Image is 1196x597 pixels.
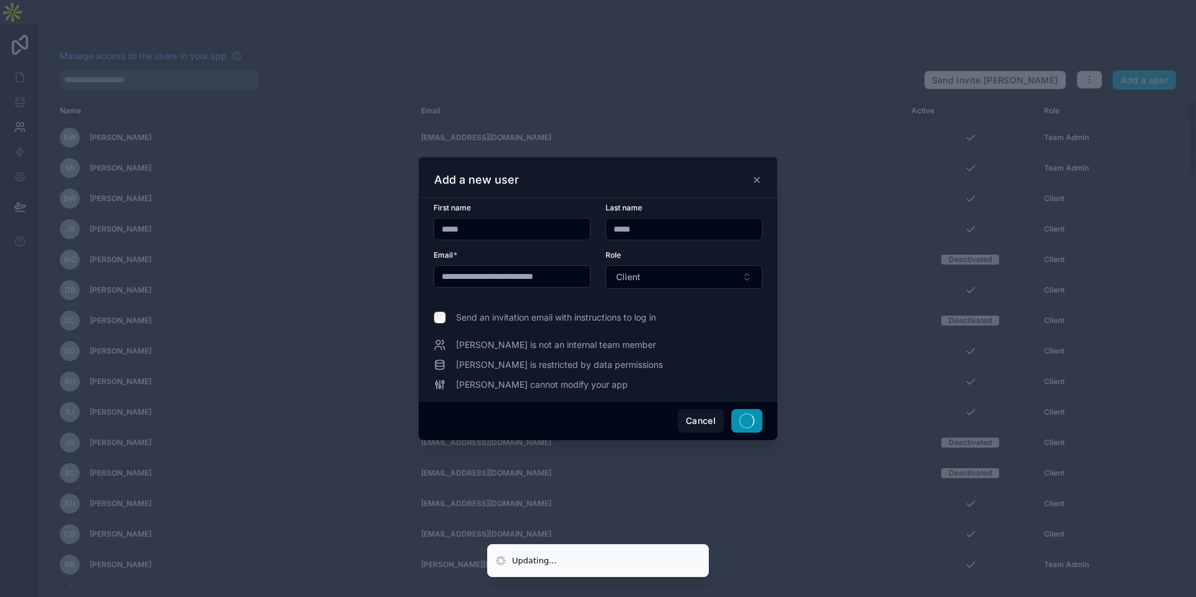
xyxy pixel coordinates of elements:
[605,265,762,289] button: Select Button
[456,311,656,324] span: Send an invitation email with instructions to log in
[456,339,656,351] span: [PERSON_NAME] is not an internal team member
[512,555,557,567] div: Updating...
[616,271,640,283] span: Client
[456,359,663,371] span: [PERSON_NAME] is restricted by data permissions
[456,378,628,391] span: [PERSON_NAME] cannot modify your app
[605,250,621,260] span: Role
[434,203,471,212] span: First name
[434,311,446,324] input: Send an invitation email with instructions to log in
[678,409,724,433] button: Cancel
[434,172,519,187] h3: Add a new user
[605,203,642,212] span: Last name
[434,250,453,260] span: Email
